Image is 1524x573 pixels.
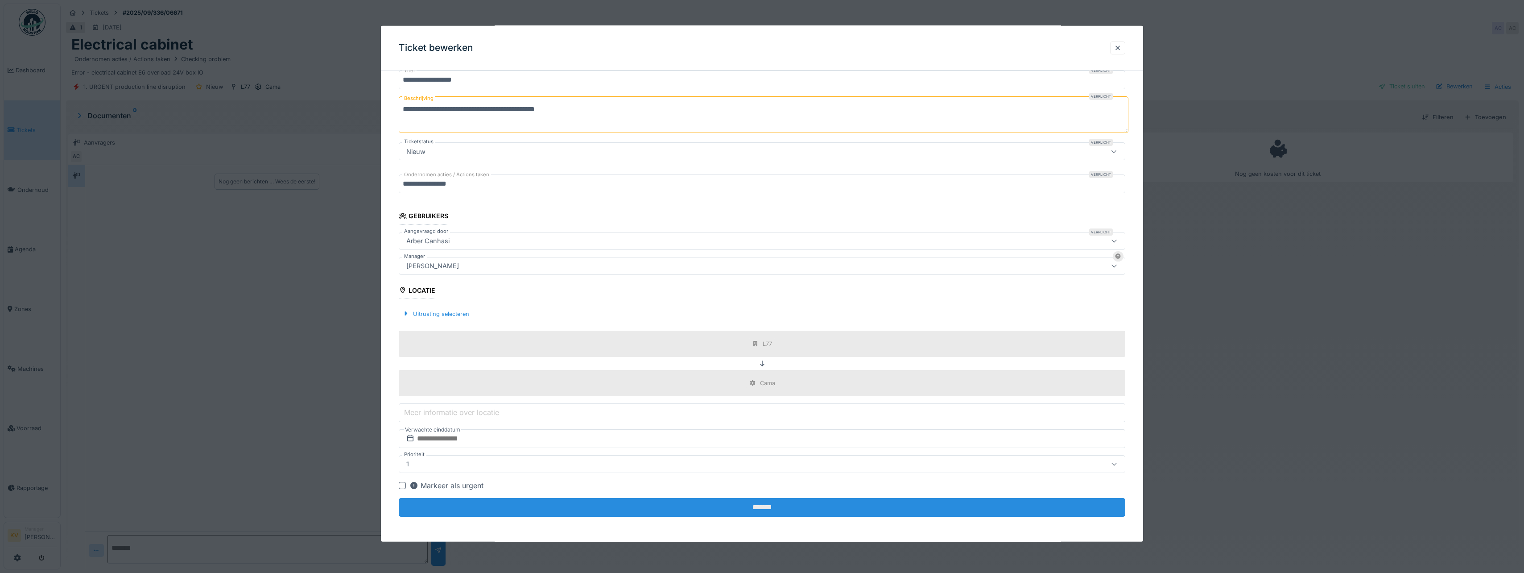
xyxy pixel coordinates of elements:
label: Beschrijving [402,93,435,104]
label: Ondernomen acties / Actions taken [402,171,491,179]
div: Uitrusting selecteren [399,307,473,320]
div: Nieuw [403,146,429,156]
label: Titel [402,67,417,75]
div: Cama [760,379,775,387]
div: 1 [403,459,413,469]
label: Ticketstatus [402,138,435,145]
div: Verplicht [1089,67,1113,74]
div: Verplicht [1089,171,1113,178]
label: Verwachte einddatum [404,425,461,435]
div: Markeer als urgent [409,480,483,491]
label: Meer informatie over locatie [402,407,501,418]
div: Locatie [399,283,435,299]
div: [PERSON_NAME] [403,261,463,270]
div: L77 [763,340,772,348]
div: Arber Canhasi [403,236,453,245]
div: Verplicht [1089,228,1113,235]
div: Verplicht [1089,139,1113,146]
div: Gebruikers [399,209,448,224]
label: Manager [402,252,427,260]
label: Prioriteit [402,451,426,458]
h3: Ticket bewerken [399,42,473,54]
label: Aangevraagd door [402,227,450,235]
div: Verplicht [1089,93,1113,100]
